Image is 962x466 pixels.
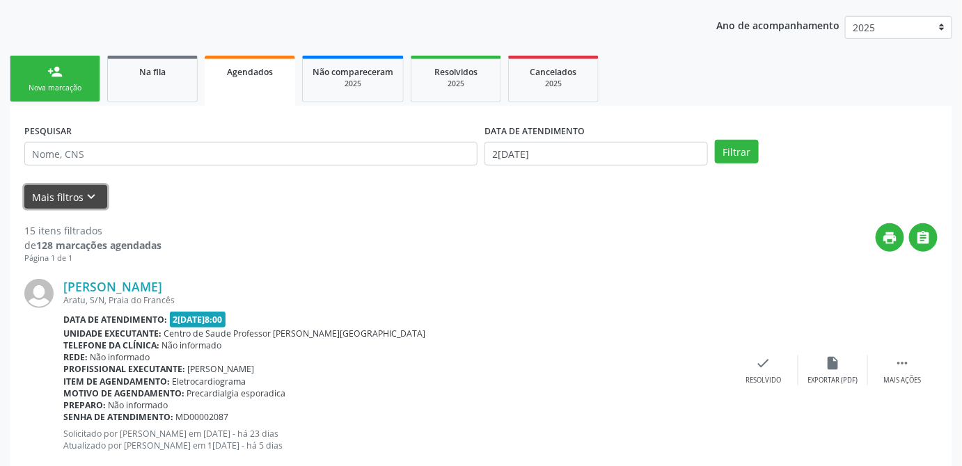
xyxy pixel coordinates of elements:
b: Rede: [63,351,88,363]
span: Precardialgia esporadica [187,387,286,399]
span: Não informado [162,339,222,351]
button: Mais filtroskeyboard_arrow_down [24,185,107,209]
span: MD00002087 [176,411,229,423]
b: Motivo de agendamento: [63,387,184,399]
b: Telefone da clínica: [63,339,159,351]
span: Na fila [139,66,166,78]
span: Resolvidos [434,66,478,78]
div: 2025 [421,79,491,89]
button:  [909,223,938,252]
input: Nome, CNS [24,142,478,166]
img: img [24,279,54,308]
span: Não informado [90,351,150,363]
span: Cancelados [530,66,577,78]
b: Data de atendimento: [63,314,167,326]
i: check [756,355,771,371]
div: 2025 [519,79,588,89]
strong: 128 marcações agendadas [36,239,161,252]
div: Aratu, S/N, Praia do Francês [63,294,729,306]
span: Não compareceram [313,66,393,78]
i: keyboard_arrow_down [84,189,100,204]
span: 2[DATE]8:00 [170,312,226,328]
label: DATA DE ATENDIMENTO [484,120,585,142]
i: print [883,230,898,246]
i:  [895,355,910,371]
div: Exportar (PDF) [808,376,858,385]
div: Página 1 de 1 [24,252,161,264]
b: Preparo: [63,399,106,411]
span: [PERSON_NAME] [188,363,255,375]
div: Mais ações [884,376,922,385]
b: Profissional executante: [63,363,185,375]
div: person_add [47,64,63,79]
span: Agendados [227,66,273,78]
b: Senha de atendimento: [63,411,173,423]
span: Eletrocardiograma [173,376,246,387]
div: 2025 [313,79,393,89]
p: Ano de acompanhamento [717,16,840,33]
div: 15 itens filtrados [24,223,161,238]
label: PESQUISAR [24,120,72,142]
b: Unidade executante: [63,328,161,339]
i:  [916,230,931,246]
div: Resolvido [746,376,781,385]
input: Selecione um intervalo [484,142,708,166]
span: Não informado [109,399,168,411]
i: insert_drive_file [826,355,841,371]
div: de [24,238,161,252]
span: Centro de Saude Professor [PERSON_NAME][GEOGRAPHIC_DATA] [164,328,426,339]
button: print [876,223,904,252]
div: Nova marcação [20,83,90,93]
button: Filtrar [715,140,759,163]
a: [PERSON_NAME] [63,279,162,294]
b: Item de agendamento: [63,376,170,387]
p: Solicitado por [PERSON_NAME] em [DATE] - há 23 dias Atualizado por [PERSON_NAME] em 1[DATE] - há ... [63,428,729,451]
